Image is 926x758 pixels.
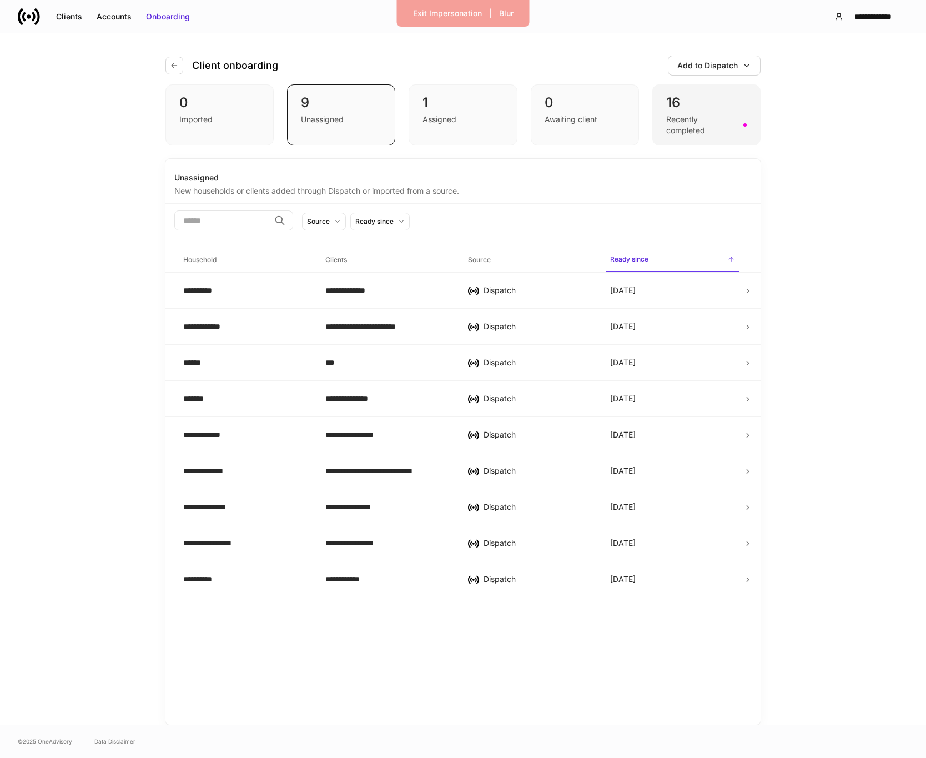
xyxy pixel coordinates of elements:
[610,285,636,296] p: [DATE]
[464,249,597,272] span: Source
[484,321,592,332] div: Dispatch
[499,8,514,19] div: Blur
[406,4,489,22] button: Exit Impersonation
[668,56,761,76] button: Add to Dispatch
[307,216,330,227] div: Source
[165,84,274,145] div: 0Imported
[610,501,636,513] p: [DATE]
[287,84,395,145] div: 9Unassigned
[94,737,135,746] a: Data Disclaimer
[677,60,738,71] div: Add to Dispatch
[18,737,72,746] span: © 2025 OneAdvisory
[355,216,394,227] div: Ready since
[545,94,625,112] div: 0
[183,254,217,265] h6: Household
[422,94,503,112] div: 1
[484,429,592,440] div: Dispatch
[179,114,213,125] div: Imported
[652,84,761,145] div: 16Recently completed
[301,114,344,125] div: Unassigned
[350,213,410,230] button: Ready since
[610,574,636,585] p: [DATE]
[610,465,636,476] p: [DATE]
[422,114,456,125] div: Assigned
[174,183,752,197] div: New households or clients added through Dispatch or imported from a source.
[89,8,139,26] button: Accounts
[192,59,278,72] h4: Client onboarding
[666,114,737,136] div: Recently completed
[409,84,517,145] div: 1Assigned
[606,248,739,272] span: Ready since
[468,254,491,265] h6: Source
[179,94,260,112] div: 0
[610,429,636,440] p: [DATE]
[179,249,312,272] span: Household
[484,501,592,513] div: Dispatch
[302,213,346,230] button: Source
[531,84,639,145] div: 0Awaiting client
[301,94,381,112] div: 9
[484,574,592,585] div: Dispatch
[325,254,347,265] h6: Clients
[321,249,454,272] span: Clients
[610,254,648,264] h6: Ready since
[545,114,597,125] div: Awaiting client
[146,11,190,22] div: Onboarding
[484,285,592,296] div: Dispatch
[492,4,521,22] button: Blur
[484,465,592,476] div: Dispatch
[484,393,592,404] div: Dispatch
[610,357,636,368] p: [DATE]
[413,8,482,19] div: Exit Impersonation
[610,538,636,549] p: [DATE]
[174,172,752,183] div: Unassigned
[666,94,747,112] div: 16
[56,11,82,22] div: Clients
[139,8,197,26] button: Onboarding
[49,8,89,26] button: Clients
[484,538,592,549] div: Dispatch
[484,357,592,368] div: Dispatch
[97,11,132,22] div: Accounts
[610,393,636,404] p: [DATE]
[610,321,636,332] p: [DATE]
